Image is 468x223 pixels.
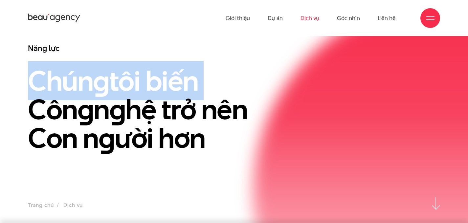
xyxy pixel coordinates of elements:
[28,67,264,152] h1: Chún tôi biến Côn n hệ trở nên Con n ười hơn
[99,118,115,157] en: g
[93,61,109,100] en: g
[28,43,264,54] h3: Năng lực
[78,90,94,129] en: g
[109,90,126,129] en: g
[28,201,54,209] a: Trang chủ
